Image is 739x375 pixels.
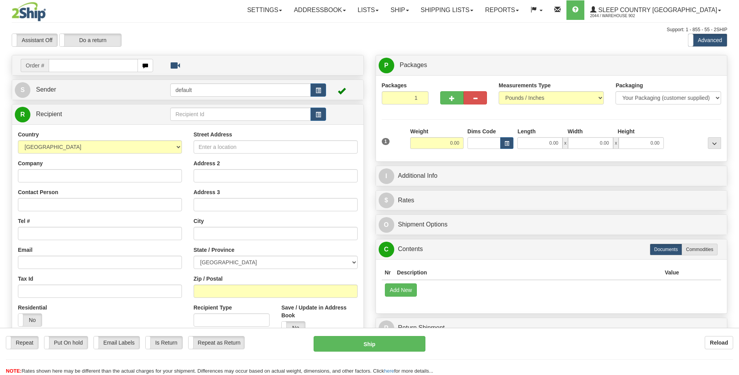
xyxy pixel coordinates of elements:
[721,148,738,227] iframe: chat widget
[36,86,56,93] span: Sender
[6,368,21,374] span: NOTE:
[18,217,30,225] label: Tel #
[479,0,525,20] a: Reports
[194,131,232,138] label: Street Address
[617,127,635,135] label: Height
[710,340,728,346] b: Reload
[467,127,496,135] label: Dims Code
[18,314,42,326] label: No
[170,83,310,97] input: Sender Id
[708,137,721,149] div: ...
[382,265,394,280] th: Nr
[194,159,220,167] label: Address 2
[18,188,58,196] label: Contact Person
[12,34,57,46] label: Assistant Off
[394,265,661,280] th: Description
[379,241,725,257] a: CContents
[379,193,394,208] span: $
[189,336,244,349] label: Repeat as Return
[44,336,88,349] label: Put On hold
[146,336,182,349] label: Is Return
[415,0,479,20] a: Shipping lists
[15,107,30,122] span: R
[382,81,407,89] label: Packages
[194,188,220,196] label: Address 3
[15,82,170,98] a: S Sender
[12,2,46,21] img: logo2044.jpg
[194,140,358,154] input: Enter a location
[379,320,394,336] span: R
[18,131,39,138] label: Country
[384,0,414,20] a: Ship
[661,265,682,280] th: Value
[379,217,725,233] a: OShipment Options
[194,304,232,311] label: Recipient Type
[382,138,390,145] span: 1
[590,12,649,20] span: 2044 / Warehouse 902
[379,58,394,73] span: P
[18,159,43,167] label: Company
[12,27,727,33] div: Support: 1 - 855 - 55 - 2SHIP
[281,304,357,319] label: Save / Update in Address Book
[352,0,384,20] a: Lists
[379,320,725,336] a: RReturn Shipment
[36,111,62,117] span: Recipient
[650,244,682,255] label: Documents
[288,0,352,20] a: Addressbook
[18,275,33,283] label: Tax Id
[194,246,235,254] label: State / Province
[400,62,427,68] span: Packages
[379,217,394,233] span: O
[194,275,223,283] label: Zip / Postal
[596,7,717,13] span: Sleep Country [GEOGRAPHIC_DATA]
[15,106,153,122] a: R Recipient
[410,127,428,135] label: Weight
[385,283,417,297] button: Add New
[616,81,643,89] label: Packaging
[241,0,288,20] a: Settings
[15,82,30,98] span: S
[314,336,425,352] button: Ship
[6,336,38,349] label: Repeat
[379,168,394,184] span: I
[613,137,619,149] span: x
[379,57,725,73] a: P Packages
[379,193,725,209] a: $Rates
[94,336,139,349] label: Email Labels
[688,34,727,46] label: Advanced
[568,127,583,135] label: Width
[60,34,121,46] label: Do a return
[384,368,394,374] a: here
[563,137,568,149] span: x
[379,168,725,184] a: IAdditional Info
[499,81,551,89] label: Measurements Type
[282,322,305,334] label: No
[18,304,47,311] label: Residential
[379,242,394,257] span: C
[705,336,733,349] button: Reload
[18,246,32,254] label: Email
[584,0,727,20] a: Sleep Country [GEOGRAPHIC_DATA] 2044 / Warehouse 902
[194,217,204,225] label: City
[21,59,49,72] span: Order #
[170,108,310,121] input: Recipient Id
[517,127,536,135] label: Length
[682,244,718,255] label: Commodities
